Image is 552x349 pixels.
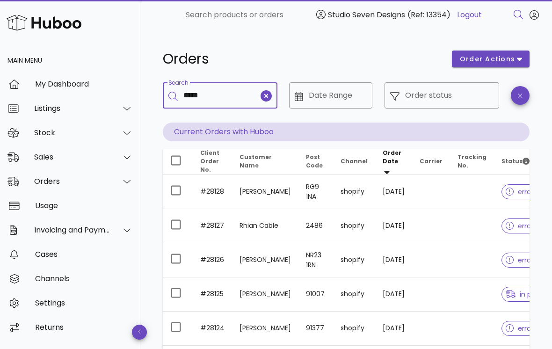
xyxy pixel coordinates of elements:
[193,149,232,175] th: Client Order No.
[232,312,298,346] td: [PERSON_NAME]
[193,243,232,277] td: #28126
[333,149,375,175] th: Channel
[232,243,298,277] td: [PERSON_NAME]
[459,54,516,64] span: order actions
[34,128,110,137] div: Stock
[333,175,375,209] td: shopify
[232,149,298,175] th: Customer Name
[452,51,530,67] button: order actions
[375,149,412,175] th: Order Date: Sorted descending. Activate to remove sorting.
[7,13,81,33] img: Huboo Logo
[298,312,333,346] td: 91377
[333,209,375,243] td: shopify
[232,209,298,243] td: Rhian Cable
[458,153,487,169] span: Tracking No.
[375,243,412,277] td: [DATE]
[450,149,494,175] th: Tracking No.
[35,201,133,210] div: Usage
[412,149,450,175] th: Carrier
[35,274,133,283] div: Channels
[34,104,110,113] div: Listings
[375,312,412,346] td: [DATE]
[407,9,450,20] span: (Ref: 13354)
[232,277,298,312] td: [PERSON_NAME]
[200,149,219,174] span: Client Order No.
[506,223,533,229] span: error
[298,209,333,243] td: 2486
[341,157,368,165] span: Channel
[506,189,533,195] span: error
[375,175,412,209] td: [DATE]
[193,175,232,209] td: #28128
[35,80,133,88] div: My Dashboard
[240,153,272,169] span: Customer Name
[298,149,333,175] th: Post Code
[35,323,133,332] div: Returns
[193,312,232,346] td: #28124
[298,243,333,277] td: NR23 1RN
[457,9,482,21] a: Logout
[35,250,133,259] div: Cases
[333,277,375,312] td: shopify
[34,225,110,234] div: Invoicing and Payments
[34,153,110,161] div: Sales
[306,153,323,169] span: Post Code
[193,209,232,243] td: #28127
[506,325,533,332] span: error
[420,157,443,165] span: Carrier
[375,277,412,312] td: [DATE]
[163,123,530,141] p: Current Orders with Huboo
[501,157,530,165] span: Status
[375,209,412,243] td: [DATE]
[298,175,333,209] td: RG9 1NA
[163,51,441,67] h1: Orders
[34,177,110,186] div: Orders
[168,80,188,87] label: Search
[383,149,401,165] span: Order Date
[333,312,375,346] td: shopify
[193,277,232,312] td: #28125
[506,257,533,263] span: error
[333,243,375,277] td: shopify
[232,175,298,209] td: [PERSON_NAME]
[328,9,405,20] span: Studio Seven Designs
[261,90,272,102] button: clear icon
[298,277,333,312] td: 91007
[35,298,133,307] div: Settings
